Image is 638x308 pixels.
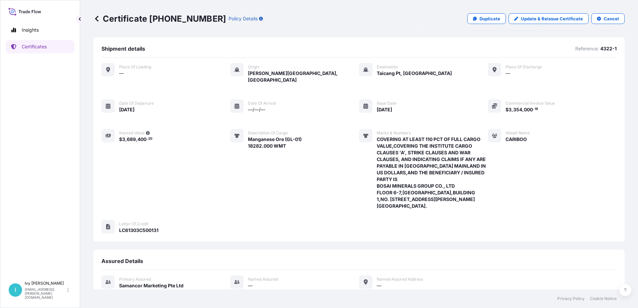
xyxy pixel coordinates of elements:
span: , [512,107,513,112]
a: Duplicate [467,13,506,24]
span: Date of departure [119,101,154,106]
span: Manganese Ore (GL-01) 18282.000 WMT [248,136,302,149]
p: Certificate [PHONE_NUMBER] [93,13,226,24]
span: 20 [148,138,152,140]
span: . [533,108,534,110]
span: — [377,282,381,289]
p: Duplicate [480,15,500,22]
a: Privacy Policy [557,296,585,301]
p: Ivy [PERSON_NAME] [25,281,66,286]
span: — [248,282,253,289]
span: Assured Details [101,258,143,264]
button: Cancel [591,13,625,24]
span: $ [119,137,122,142]
span: [DATE] [119,106,134,113]
span: . [147,138,148,140]
span: , [125,137,127,142]
span: Primary assured [119,277,151,282]
span: Destination [377,64,398,70]
span: I [15,287,16,293]
a: Insights [6,23,74,37]
span: Place of Loading [119,64,151,70]
span: 354 [513,107,522,112]
a: Cookie Notice [590,296,617,301]
span: CARIBOO [506,136,527,143]
span: [DATE] [377,106,392,113]
span: 18 [535,108,538,110]
span: 400 [137,137,146,142]
span: Place of discharge [506,64,542,70]
span: Shipment details [101,45,145,52]
span: , [522,107,524,112]
span: Issue Date [377,101,396,106]
span: Marks & Numbers [377,130,411,136]
p: Update & Reissue Certificate [521,15,583,22]
p: Cancel [604,15,619,22]
span: 689 [127,137,136,142]
span: Letter of Credit [119,221,148,227]
span: 3 [122,137,125,142]
p: Policy Details [229,15,258,22]
span: — [506,70,510,77]
p: Reference: [575,45,599,52]
p: Insights [22,27,39,33]
span: 3 [509,107,512,112]
span: Named Assured Address [377,277,423,282]
span: Origin [248,64,259,70]
span: Samancor Marketing Pte Ltd [119,282,184,289]
span: Vessel Name [506,130,530,136]
p: Certificates [22,43,47,50]
span: LC61303C500131 [119,227,158,234]
span: 000 [524,107,533,112]
span: —/—/— [248,106,265,113]
span: Commercial Invoice Value [506,101,555,106]
span: Date of arrival [248,101,276,106]
span: Description of cargo [248,130,288,136]
span: — [119,70,124,77]
span: COVERING AT LEAST 110 PCT OF FULL CARGO VALUE,COVERING THE INSTITUTE CARGO CLAUSES 'A', STRIKE CL... [377,136,488,209]
p: [EMAIL_ADDRESS][PERSON_NAME][DOMAIN_NAME] [25,287,66,299]
span: Named Assured [248,277,278,282]
a: Update & Reissue Certificate [509,13,589,24]
a: Certificates [6,40,74,53]
span: [PERSON_NAME][GEOGRAPHIC_DATA], [GEOGRAPHIC_DATA] [248,70,359,83]
p: 4322-1 [600,45,617,52]
span: $ [506,107,509,112]
span: Insured Value [119,130,144,136]
span: , [136,137,137,142]
span: Taicang Pt, [GEOGRAPHIC_DATA] [377,70,452,77]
